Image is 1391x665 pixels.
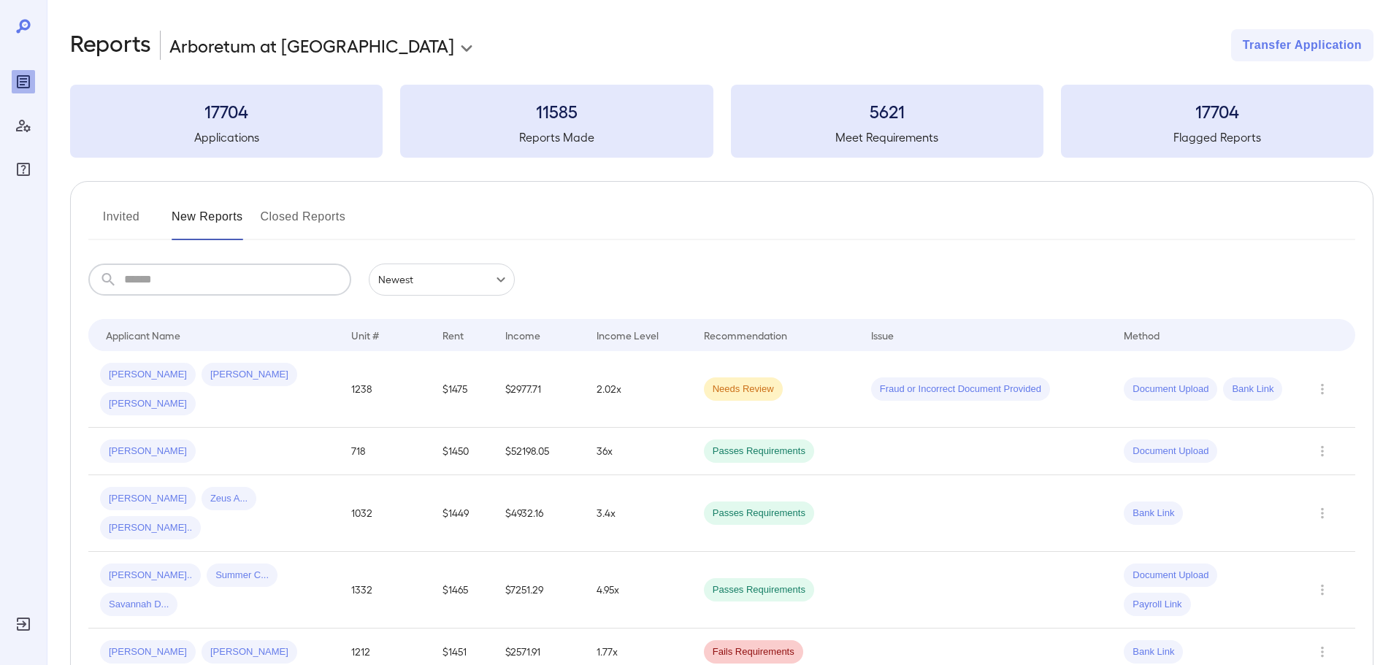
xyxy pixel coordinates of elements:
[1124,598,1190,612] span: Payroll Link
[1311,578,1334,601] button: Row Actions
[340,351,431,428] td: 1238
[1124,645,1183,659] span: Bank Link
[1231,29,1373,61] button: Transfer Application
[1311,377,1334,401] button: Row Actions
[585,552,691,629] td: 4.95x
[100,397,196,411] span: [PERSON_NAME]
[1124,383,1217,396] span: Document Upload
[100,521,201,535] span: [PERSON_NAME]..
[442,326,466,344] div: Rent
[704,507,814,520] span: Passes Requirements
[340,428,431,475] td: 718
[494,351,585,428] td: $2977.71
[1124,445,1217,458] span: Document Upload
[100,368,196,382] span: [PERSON_NAME]
[70,99,383,123] h3: 17704
[1311,501,1334,525] button: Row Actions
[351,326,379,344] div: Unit #
[202,645,297,659] span: [PERSON_NAME]
[1223,383,1282,396] span: Bank Link
[202,492,256,506] span: Zeus A...
[1124,326,1160,344] div: Method
[1061,99,1373,123] h3: 17704
[100,492,196,506] span: [PERSON_NAME]
[70,85,1373,158] summary: 17704Applications11585Reports Made5621Meet Requirements17704Flagged Reports
[585,475,691,552] td: 3.4x
[400,128,713,146] h5: Reports Made
[100,598,177,612] span: Savannah D...
[431,351,494,428] td: $1475
[431,475,494,552] td: $1449
[70,29,151,61] h2: Reports
[340,475,431,552] td: 1032
[494,428,585,475] td: $52198.05
[1124,569,1217,583] span: Document Upload
[12,612,35,636] div: Log Out
[369,264,515,296] div: Newest
[585,351,691,428] td: 2.02x
[207,569,277,583] span: Summer C...
[12,70,35,93] div: Reports
[731,99,1043,123] h3: 5621
[100,569,201,583] span: [PERSON_NAME]..
[431,552,494,629] td: $1465
[731,128,1043,146] h5: Meet Requirements
[704,645,803,659] span: Fails Requirements
[505,326,540,344] div: Income
[172,205,243,240] button: New Reports
[12,158,35,181] div: FAQ
[704,583,814,597] span: Passes Requirements
[70,128,383,146] h5: Applications
[340,552,431,629] td: 1332
[12,114,35,137] div: Manage Users
[704,445,814,458] span: Passes Requirements
[400,99,713,123] h3: 11585
[494,475,585,552] td: $4932.16
[1311,640,1334,664] button: Row Actions
[261,205,346,240] button: Closed Reports
[704,383,783,396] span: Needs Review
[100,445,196,458] span: [PERSON_NAME]
[1124,507,1183,520] span: Bank Link
[597,326,659,344] div: Income Level
[871,383,1050,396] span: Fraud or Incorrect Document Provided
[494,552,585,629] td: $7251.29
[431,428,494,475] td: $1450
[88,205,154,240] button: Invited
[169,34,454,57] p: Arboretum at [GEOGRAPHIC_DATA]
[871,326,894,344] div: Issue
[704,326,787,344] div: Recommendation
[1061,128,1373,146] h5: Flagged Reports
[106,326,180,344] div: Applicant Name
[1311,439,1334,463] button: Row Actions
[100,645,196,659] span: [PERSON_NAME]
[585,428,691,475] td: 36x
[202,368,297,382] span: [PERSON_NAME]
